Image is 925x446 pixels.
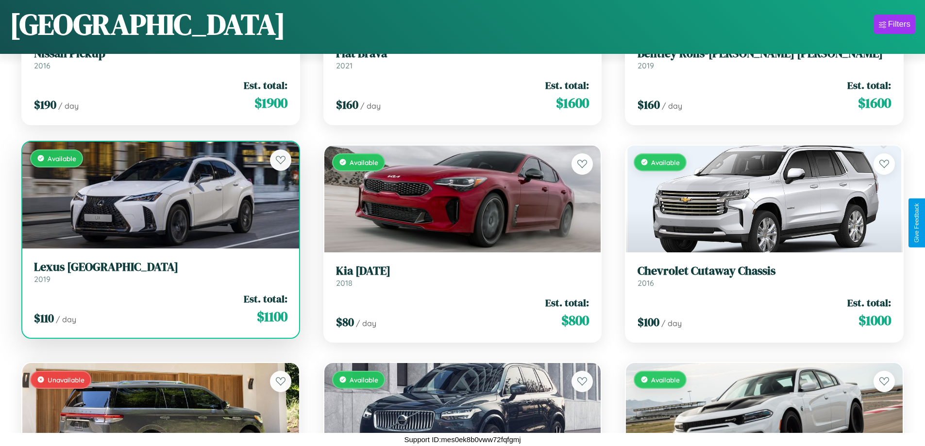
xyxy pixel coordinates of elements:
[350,376,378,384] span: Available
[638,47,891,61] h3: Bentley Rolls-[PERSON_NAME] [PERSON_NAME]
[336,61,353,70] span: 2021
[48,154,76,163] span: Available
[336,47,589,70] a: Fiat Brava2021
[360,101,381,111] span: / day
[10,4,286,44] h1: [GEOGRAPHIC_DATA]
[56,314,76,324] span: / day
[556,93,589,113] span: $ 1600
[561,311,589,330] span: $ 800
[638,314,659,330] span: $ 100
[350,158,378,166] span: Available
[545,296,589,310] span: Est. total:
[244,292,287,306] span: Est. total:
[651,376,680,384] span: Available
[58,101,79,111] span: / day
[404,433,521,446] p: Support ID: mes0ek8b0vww72fqfgmj
[662,101,682,111] span: / day
[244,78,287,92] span: Est. total:
[847,78,891,92] span: Est. total:
[336,278,353,288] span: 2018
[638,47,891,70] a: Bentley Rolls-[PERSON_NAME] [PERSON_NAME]2019
[34,260,287,284] a: Lexus [GEOGRAPHIC_DATA]2019
[34,61,50,70] span: 2016
[48,376,84,384] span: Unavailable
[545,78,589,92] span: Est. total:
[888,19,910,29] div: Filters
[847,296,891,310] span: Est. total:
[356,318,376,328] span: / day
[913,203,920,243] div: Give Feedback
[34,97,56,113] span: $ 190
[858,311,891,330] span: $ 1000
[254,93,287,113] span: $ 1900
[874,15,915,34] button: Filters
[638,61,654,70] span: 2019
[34,274,50,284] span: 2019
[336,47,589,61] h3: Fiat Brava
[336,314,354,330] span: $ 80
[34,310,54,326] span: $ 110
[336,264,589,278] h3: Kia [DATE]
[257,307,287,326] span: $ 1100
[638,97,660,113] span: $ 160
[34,47,287,70] a: Nissan Pickup2016
[34,47,287,61] h3: Nissan Pickup
[34,260,287,274] h3: Lexus [GEOGRAPHIC_DATA]
[661,318,682,328] span: / day
[651,158,680,166] span: Available
[336,264,589,288] a: Kia [DATE]2018
[638,264,891,278] h3: Chevrolet Cutaway Chassis
[638,278,654,288] span: 2016
[858,93,891,113] span: $ 1600
[336,97,358,113] span: $ 160
[638,264,891,288] a: Chevrolet Cutaway Chassis2016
